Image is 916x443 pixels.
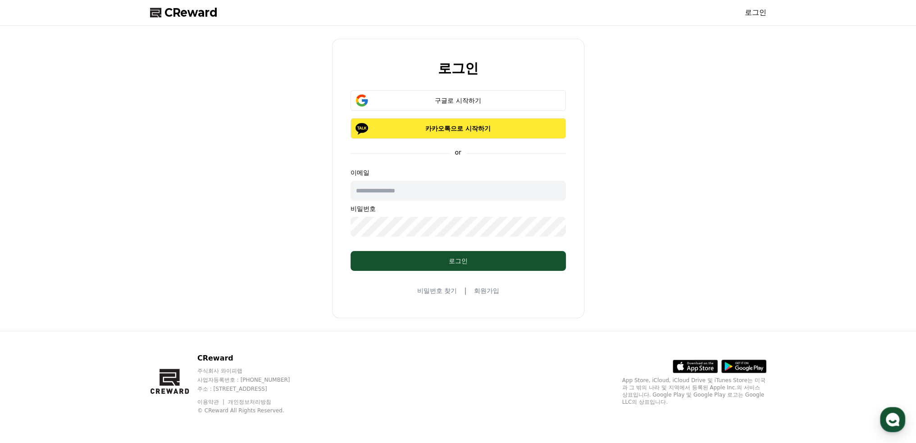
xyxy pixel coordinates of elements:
[59,286,116,308] a: 대화
[417,286,457,295] a: 비밀번호 찾기
[139,299,150,306] span: 설정
[622,377,766,406] p: App Store, iCloud, iCloud Drive 및 iTunes Store는 미국과 그 밖의 나라 및 지역에서 등록된 Apple Inc.의 서비스 상표입니다. Goo...
[745,7,766,18] a: 로그인
[28,299,34,306] span: 홈
[197,385,307,393] p: 주소 : [STREET_ADDRESS]
[464,285,466,296] span: |
[82,300,93,307] span: 대화
[197,367,307,374] p: 주식회사 와이피랩
[228,399,271,405] a: 개인정보처리방침
[351,204,566,213] p: 비밀번호
[369,256,548,265] div: 로그인
[351,168,566,177] p: 이메일
[351,118,566,139] button: 카카오톡으로 시작하기
[474,286,499,295] a: 회원가입
[164,5,218,20] span: CReward
[364,124,553,133] p: 카카오톡으로 시작하기
[197,353,307,364] p: CReward
[197,407,307,414] p: © CReward All Rights Reserved.
[197,376,307,384] p: 사업자등록번호 : [PHONE_NUMBER]
[116,286,173,308] a: 설정
[351,90,566,111] button: 구글로 시작하기
[3,286,59,308] a: 홈
[364,96,553,105] div: 구글로 시작하기
[150,5,218,20] a: CReward
[438,61,479,76] h2: 로그인
[351,251,566,271] button: 로그인
[449,148,466,157] p: or
[197,399,226,405] a: 이용약관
